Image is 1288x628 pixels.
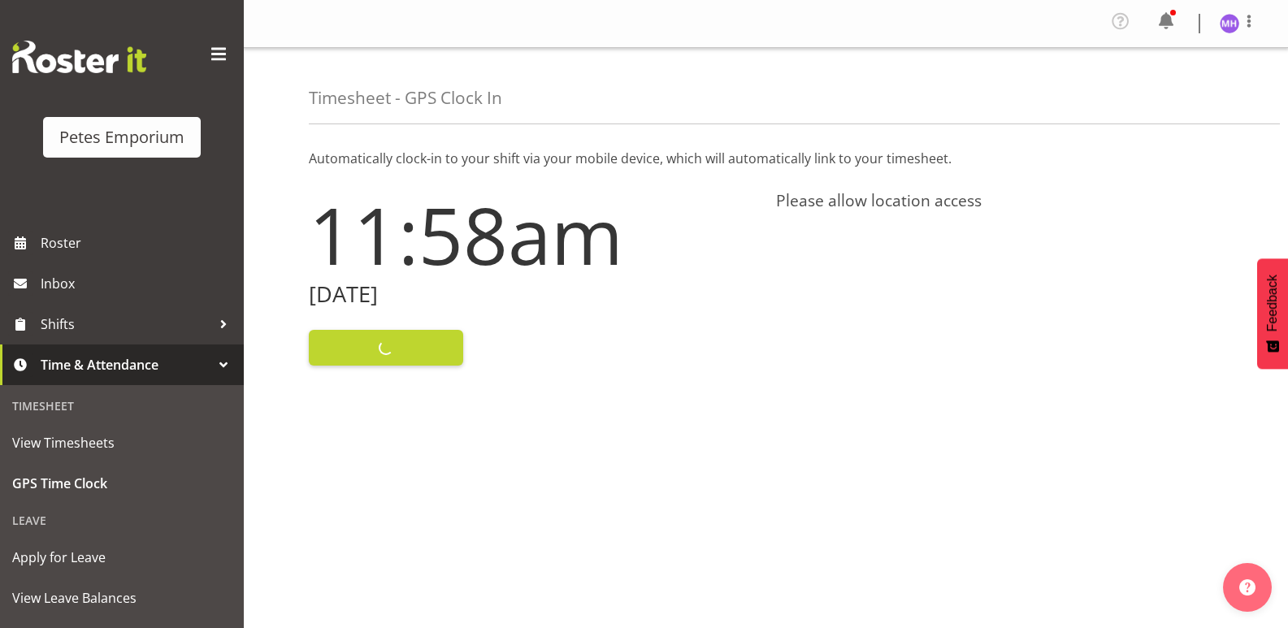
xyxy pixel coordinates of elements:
[12,41,146,73] img: Rosterit website logo
[309,149,1223,168] p: Automatically clock-in to your shift via your mobile device, which will automatically link to you...
[776,191,1224,210] h4: Please allow location access
[309,89,502,107] h4: Timesheet - GPS Clock In
[12,471,232,496] span: GPS Time Clock
[59,125,184,149] div: Petes Emporium
[4,389,240,422] div: Timesheet
[1257,258,1288,369] button: Feedback - Show survey
[309,282,757,307] h2: [DATE]
[12,586,232,610] span: View Leave Balances
[4,463,240,504] a: GPS Time Clock
[4,537,240,578] a: Apply for Leave
[41,312,211,336] span: Shifts
[1220,14,1239,33] img: mackenzie-halford4471.jpg
[12,545,232,570] span: Apply for Leave
[309,191,757,279] h1: 11:58am
[4,422,240,463] a: View Timesheets
[1265,275,1280,331] span: Feedback
[4,578,240,618] a: View Leave Balances
[12,431,232,455] span: View Timesheets
[1239,579,1255,596] img: help-xxl-2.png
[41,271,236,296] span: Inbox
[41,353,211,377] span: Time & Attendance
[41,231,236,255] span: Roster
[4,504,240,537] div: Leave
